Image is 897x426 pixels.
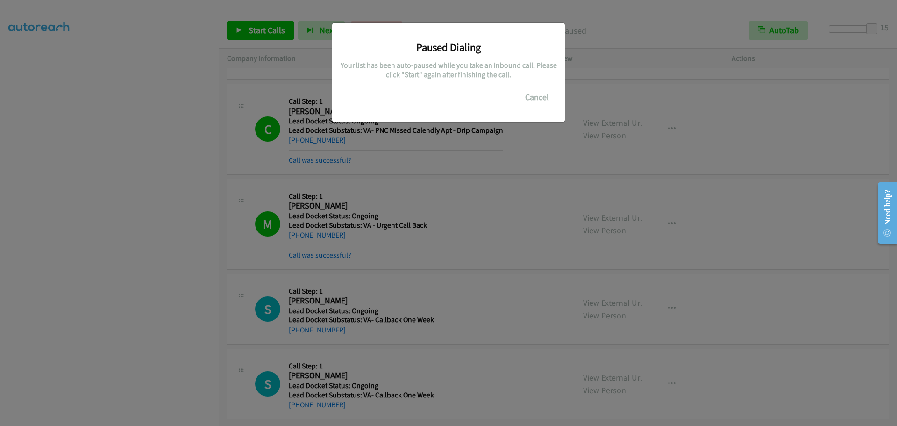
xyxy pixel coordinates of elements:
h3: Paused Dialing [339,41,558,54]
button: Cancel [516,88,558,107]
iframe: Resource Center [870,176,897,250]
h5: Your list has been auto-paused while you take an inbound call. Please click "Start" again after f... [339,61,558,79]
